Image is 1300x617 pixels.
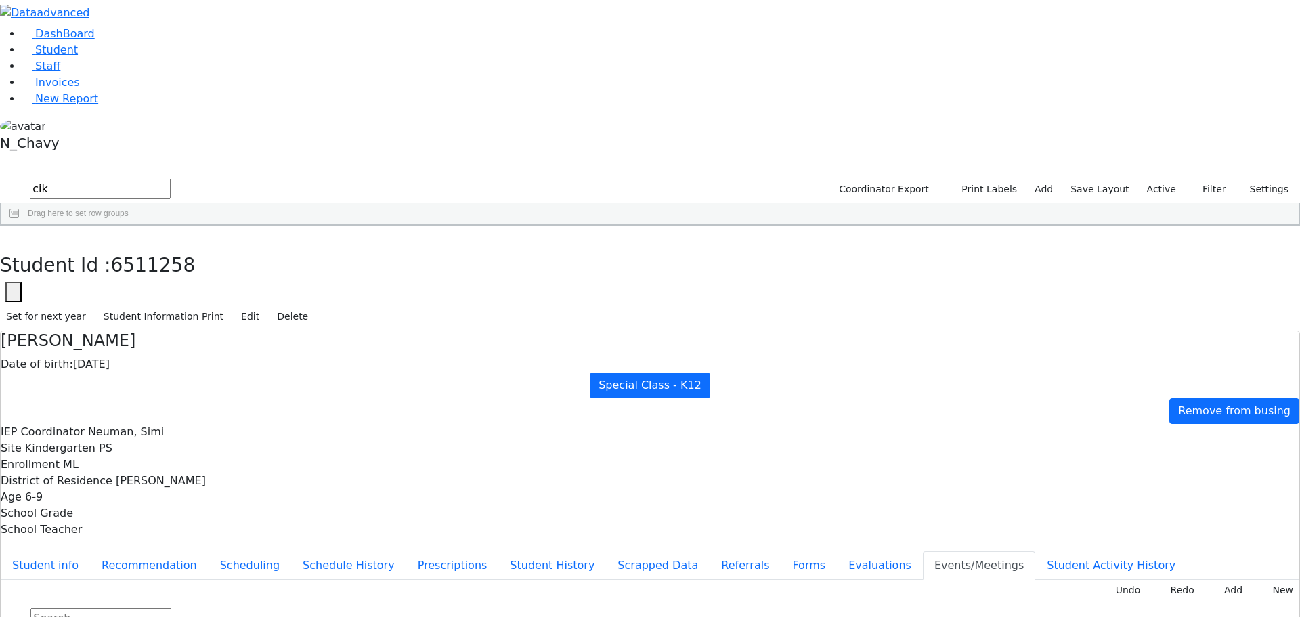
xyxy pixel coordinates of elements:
[1100,580,1146,601] button: Undo
[22,27,95,40] a: DashBoard
[1178,404,1291,417] span: Remove from busing
[88,425,164,438] span: Neuman, Simi
[1,440,22,456] label: Site
[923,551,1035,580] button: Events/Meetings
[1,522,82,538] label: School Teacher
[498,551,606,580] button: Student History
[1,356,1299,373] div: [DATE]
[1141,179,1182,200] label: Active
[1,551,90,580] button: Student info
[1209,580,1249,601] button: Add
[1,489,22,505] label: Age
[606,551,710,580] button: Scrapped Data
[946,179,1023,200] button: Print Labels
[590,373,710,398] a: Special Class - K12
[710,551,781,580] button: Referrals
[271,306,314,327] button: Delete
[1,331,1299,351] h4: [PERSON_NAME]
[1232,179,1295,200] button: Settings
[1,473,112,489] label: District of Residence
[1,505,73,522] label: School Grade
[235,306,265,327] button: Edit
[22,76,80,89] a: Invoices
[1035,551,1187,580] button: Student Activity History
[30,179,171,199] input: Search
[35,60,60,72] span: Staff
[35,76,80,89] span: Invoices
[830,179,935,200] button: Coordinator Export
[781,551,837,580] button: Forms
[22,43,78,56] a: Student
[1028,179,1059,200] a: Add
[1169,398,1299,424] a: Remove from busing
[25,442,112,454] span: Kindergarten PS
[63,458,79,471] span: ML
[1185,179,1232,200] button: Filter
[1,456,60,473] label: Enrollment
[116,474,206,487] span: [PERSON_NAME]
[406,551,499,580] button: Prescriptions
[28,209,129,218] span: Drag here to set row groups
[291,551,406,580] button: Schedule History
[35,92,98,105] span: New Report
[209,551,291,580] button: Scheduling
[1,424,85,440] label: IEP Coordinator
[35,43,78,56] span: Student
[1,356,73,373] label: Date of birth:
[1064,179,1135,200] button: Save Layout
[111,254,196,276] span: 6511258
[25,490,43,503] span: 6-9
[1155,580,1200,601] button: Redo
[22,92,98,105] a: New Report
[97,306,230,327] button: Student Information Print
[35,27,95,40] span: DashBoard
[837,551,923,580] button: Evaluations
[90,551,209,580] button: Recommendation
[22,60,60,72] a: Staff
[1257,580,1299,601] button: New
